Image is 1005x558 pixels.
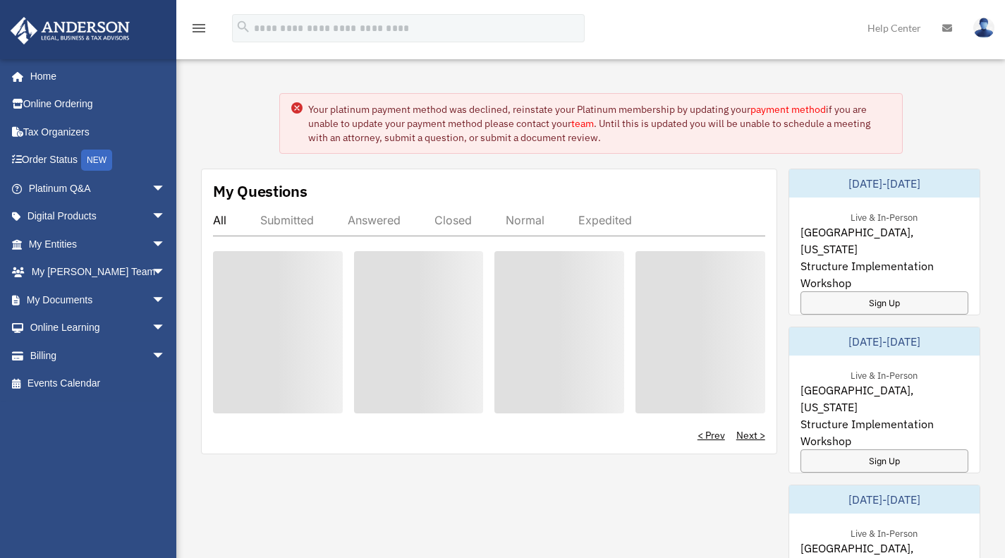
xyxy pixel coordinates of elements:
span: arrow_drop_down [152,258,180,287]
div: Live & In-Person [839,525,929,540]
a: Billingarrow_drop_down [10,341,187,370]
div: Closed [434,213,472,227]
a: < Prev [698,428,725,442]
a: Platinum Q&Aarrow_drop_down [10,174,187,202]
a: team [571,117,594,130]
a: Home [10,62,180,90]
div: Live & In-Person [839,367,929,382]
span: arrow_drop_down [152,202,180,231]
div: Expedited [578,213,632,227]
div: [DATE]-[DATE] [789,485,980,514]
div: Submitted [260,213,314,227]
span: arrow_drop_down [152,286,180,315]
a: My Entitiesarrow_drop_down [10,230,187,258]
a: Online Learningarrow_drop_down [10,314,187,342]
a: Sign Up [800,449,968,473]
span: arrow_drop_down [152,341,180,370]
span: Structure Implementation Workshop [800,257,968,291]
span: [GEOGRAPHIC_DATA], [US_STATE] [800,382,968,416]
div: Answered [348,213,401,227]
img: User Pic [973,18,994,38]
i: menu [190,20,207,37]
a: My Documentsarrow_drop_down [10,286,187,314]
div: NEW [81,150,112,171]
div: Your platinum payment method was declined, reinstate your Platinum membership by updating your if... [308,102,891,145]
img: Anderson Advisors Platinum Portal [6,17,134,44]
div: Live & In-Person [839,209,929,224]
div: My Questions [213,181,307,202]
a: Order StatusNEW [10,146,187,175]
a: Events Calendar [10,370,187,398]
a: My [PERSON_NAME] Teamarrow_drop_down [10,258,187,286]
a: Online Ordering [10,90,187,119]
a: Next > [736,428,765,442]
a: payment method [750,103,826,116]
i: search [236,19,251,35]
a: menu [190,25,207,37]
span: Structure Implementation Workshop [800,416,968,449]
a: Sign Up [800,291,968,315]
span: arrow_drop_down [152,230,180,259]
div: [DATE]-[DATE] [789,169,980,198]
div: [DATE]-[DATE] [789,327,980,356]
div: Normal [506,213,544,227]
span: arrow_drop_down [152,174,180,203]
a: Digital Productsarrow_drop_down [10,202,187,231]
span: [GEOGRAPHIC_DATA], [US_STATE] [800,224,968,257]
span: arrow_drop_down [152,314,180,343]
a: Tax Organizers [10,118,187,146]
div: All [213,213,226,227]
